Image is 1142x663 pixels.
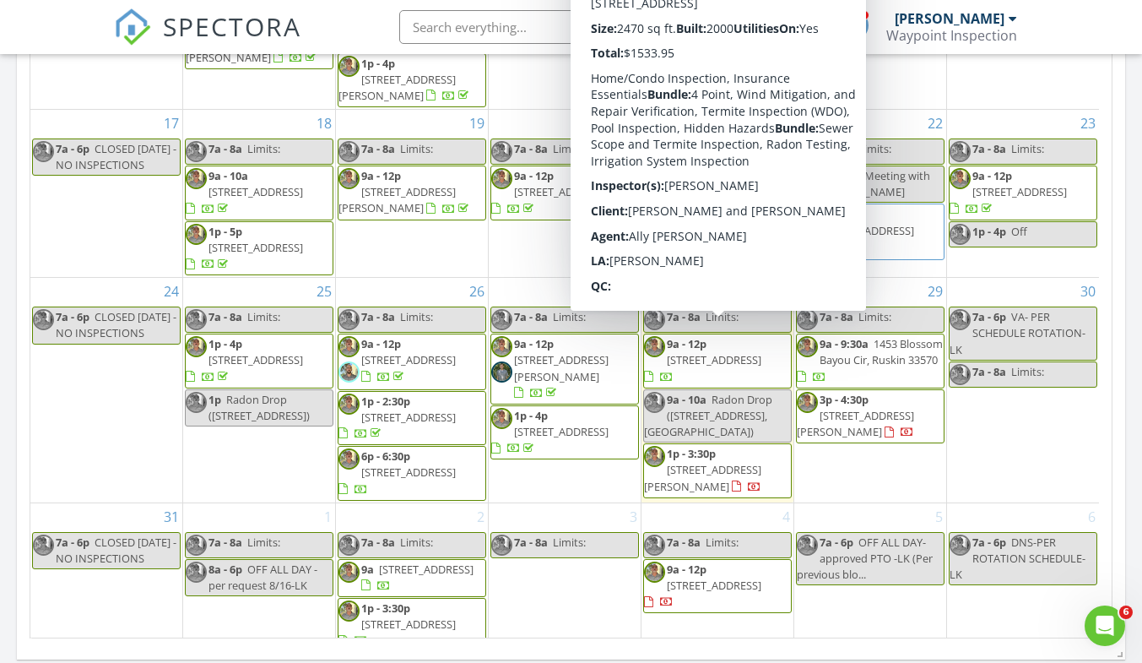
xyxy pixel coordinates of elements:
img: eddie_b_1.jpeg [950,309,971,330]
a: Go to August 20, 2025 [619,110,641,137]
img: eddie_b_1.jpeg [644,535,665,556]
a: 9a - 12p [STREET_ADDRESS][PERSON_NAME] [338,166,486,220]
span: Limits: [1011,141,1044,156]
a: 9a - 9:30a 1453 Blossom Bayou Cir, Ruskin 33570 [796,334,944,389]
a: 9a - 9:30a 1453 Blossom Bayou Cir, Ruskin 33570 [797,336,943,383]
span: [STREET_ADDRESS] [208,184,303,199]
img: eddie_b_1.jpeg [491,141,512,162]
span: 1p - 4p [820,206,853,221]
span: [STREET_ADDRESS] [972,184,1067,199]
img: eddie_b_1.jpeg [644,141,665,162]
a: Go to August 29, 2025 [924,278,946,305]
a: 9a - 12p [STREET_ADDRESS] [950,168,1067,215]
a: Go to August 28, 2025 [771,278,793,305]
a: Go to September 1, 2025 [321,503,335,530]
img: eddie_b_1.jpeg [491,408,512,429]
span: CLOSED [DATE] - NO INSPECTIONS [56,141,176,172]
a: Go to August 17, 2025 [160,110,182,137]
a: Go to August 25, 2025 [313,278,335,305]
span: 7a - 8a [208,535,242,550]
span: 7a - 6p [56,141,89,156]
img: eddie_b_1.jpeg [186,309,207,330]
span: 1p - 4p [208,336,242,351]
span: 7a - 8a [667,309,701,324]
img: eddie_b_1.jpeg [491,336,512,357]
span: 7a - 8a [972,364,1006,379]
span: Limits: [706,309,739,324]
span: Off [1011,224,1027,239]
a: 6p - 6:30p [STREET_ADDRESS] [338,446,486,501]
span: 8:30a - 9p [667,168,716,183]
img: eddie_b_1.jpeg [797,336,818,357]
span: [STREET_ADDRESS] [208,240,303,255]
span: Limits: [400,141,433,156]
span: 9a - 10a [820,168,859,183]
img: eddie_b_1.jpeg [797,535,818,556]
span: [STREET_ADDRESS][PERSON_NAME] [797,408,914,439]
a: 1p - 3:30p [STREET_ADDRESS] [338,601,456,648]
span: Radon Drop ([STREET_ADDRESS]) [208,392,310,423]
img: eddie_b_1.jpeg [33,141,54,162]
span: 9a - 12p [667,562,706,577]
img: eddie_b_1.jpeg [950,535,971,556]
a: 9a - 12p [STREET_ADDRESS][PERSON_NAME] [338,168,472,215]
span: 1p - 4p [514,408,548,423]
a: Go to August 31, 2025 [160,503,182,530]
a: 1p - 4p [STREET_ADDRESS][PERSON_NAME] [338,56,472,103]
a: 9a - 10a [STREET_ADDRESS] [186,168,303,215]
span: 1p - 3:30p [361,601,410,616]
span: Limits: [706,141,739,156]
td: Go to August 19, 2025 [336,110,489,278]
a: 1p - 4p [STREET_ADDRESS][PERSON_NAME] [338,53,486,108]
span: Off [721,168,737,183]
td: Go to September 6, 2025 [946,503,1099,654]
td: Go to September 1, 2025 [183,503,336,654]
span: 7a - 8a [667,535,701,550]
a: Go to August 22, 2025 [924,110,946,137]
td: Go to August 18, 2025 [183,110,336,278]
a: 9a - 12p [STREET_ADDRESS][PERSON_NAME] [490,334,639,405]
a: 1p - 3:30p [STREET_ADDRESS][PERSON_NAME] [644,446,761,493]
img: jeremy_wheatly_1.jpeg [797,206,818,227]
img: casey_4.jpeg [491,361,512,383]
span: CLOSED [DATE] - NO INSPECTIONS [56,535,176,566]
img: eddie_b_1.jpeg [950,168,971,189]
span: 9a - 12p [972,168,1012,183]
img: eddie_b_1.jpeg [338,535,360,556]
iframe: Intercom live chat [1085,606,1125,646]
span: 6 [1119,606,1133,619]
span: Radon Drop ([STREET_ADDRESS]) [667,56,768,87]
span: [STREET_ADDRESS] [361,410,456,425]
span: 1p - 4p [972,224,1006,239]
img: eddie_b_1.jpeg [186,336,207,357]
img: eddie_b_1.jpeg [797,232,818,253]
img: eddie_b_1.jpeg [33,309,54,330]
span: Meeting with [PERSON_NAME] [820,168,930,199]
span: [STREET_ADDRESS][PERSON_NAME] [338,72,456,103]
a: Go to August 26, 2025 [466,278,488,305]
a: 1p - 2:30p [STREET_ADDRESS] [338,394,456,441]
div: Waypoint Inspection [886,27,1017,44]
span: 7a - 8a [820,141,853,156]
span: 7a - 8a [208,141,242,156]
span: [STREET_ADDRESS][PERSON_NAME] [644,462,761,493]
td: Go to September 3, 2025 [489,503,641,654]
a: Go to September 4, 2025 [779,503,793,530]
span: 7a - 8a [361,309,395,324]
span: Limits: [247,141,280,156]
a: Go to August 19, 2025 [466,110,488,137]
td: Go to August 20, 2025 [489,110,641,278]
td: Go to August 26, 2025 [336,278,489,503]
span: DNS-PER ROTATION SCHEDULE- LK [950,535,1085,582]
img: eddie_b_1.jpeg [338,168,360,189]
span: 7a - 8a [361,141,395,156]
a: 9a - 12p [STREET_ADDRESS] [949,166,1097,220]
span: 9a - 12p [514,168,554,183]
span: Radon Drop ([STREET_ADDRESS], [GEOGRAPHIC_DATA]) [644,392,772,439]
span: OFF ALL DAY -per request 8/16-LK [208,562,317,593]
td: Go to August 25, 2025 [183,278,336,503]
a: 1p - 4p [STREET_ADDRESS] [796,204,944,259]
td: Go to August 31, 2025 [30,503,183,654]
span: 1p - 4p [361,56,395,71]
img: eddie_b_1.jpeg [644,562,665,583]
